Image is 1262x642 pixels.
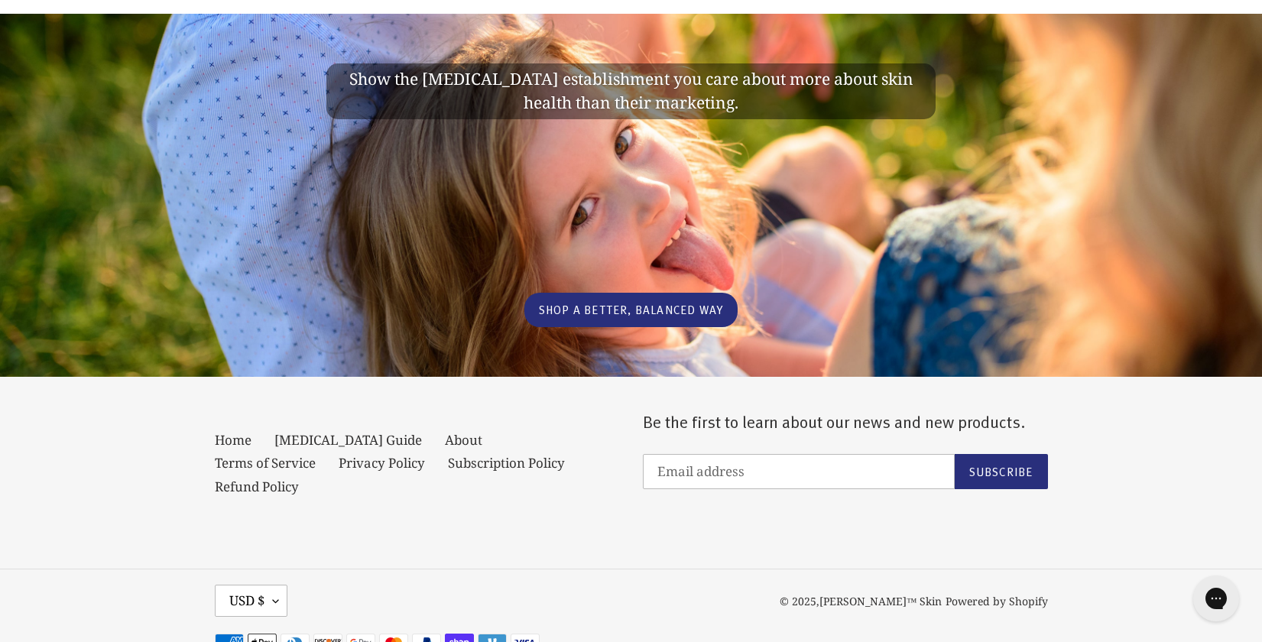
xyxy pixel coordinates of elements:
small: © 2025, [780,594,942,608]
a: Subscription Policy [448,454,565,472]
iframe: Gorgias live chat messenger [1186,570,1247,627]
input: Email address [643,454,955,489]
a: Terms of Service [215,454,316,472]
a: Privacy Policy [339,454,425,472]
a: Home [215,431,251,449]
a: [PERSON_NAME]™ Skin [819,594,942,608]
button: USD $ [215,585,287,617]
p: Be the first to learn about our news and new products. [643,411,1048,431]
a: About [445,431,482,449]
a: Powered by Shopify [946,594,1048,608]
a: Refund Policy [215,478,299,495]
a: Shop A better, balanced way: Catalog [524,293,738,327]
button: Subscribe [955,454,1048,489]
a: [MEDICAL_DATA] Guide [274,431,422,449]
p: Show the [MEDICAL_DATA] establishment you care about more about skin health than their marketing. [346,67,916,115]
span: Subscribe [969,463,1033,479]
